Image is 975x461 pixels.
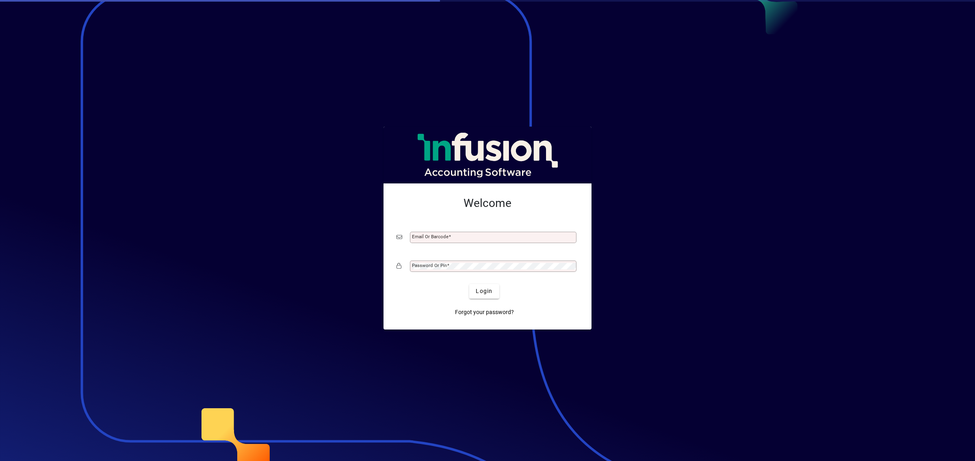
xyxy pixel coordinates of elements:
a: Forgot your password? [452,305,517,320]
mat-label: Password or Pin [412,263,447,268]
button: Login [469,284,499,299]
mat-label: Email or Barcode [412,234,448,239]
span: Forgot your password? [455,308,514,317]
h2: Welcome [396,196,578,210]
span: Login [476,287,492,295]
